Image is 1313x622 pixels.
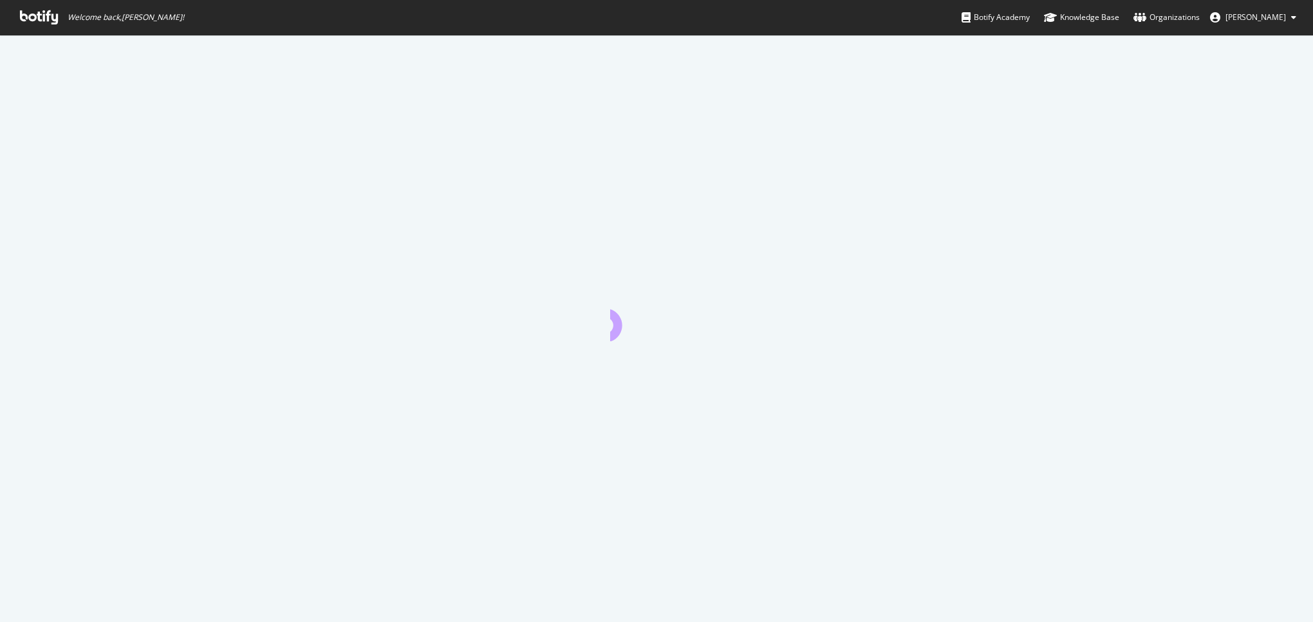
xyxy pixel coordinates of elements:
[1200,7,1307,28] button: [PERSON_NAME]
[1044,11,1119,24] div: Knowledge Base
[962,11,1030,24] div: Botify Academy
[1133,11,1200,24] div: Organizations
[68,12,184,23] span: Welcome back, [PERSON_NAME] !
[1225,12,1286,23] span: George Driscoll
[610,295,703,341] div: animation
